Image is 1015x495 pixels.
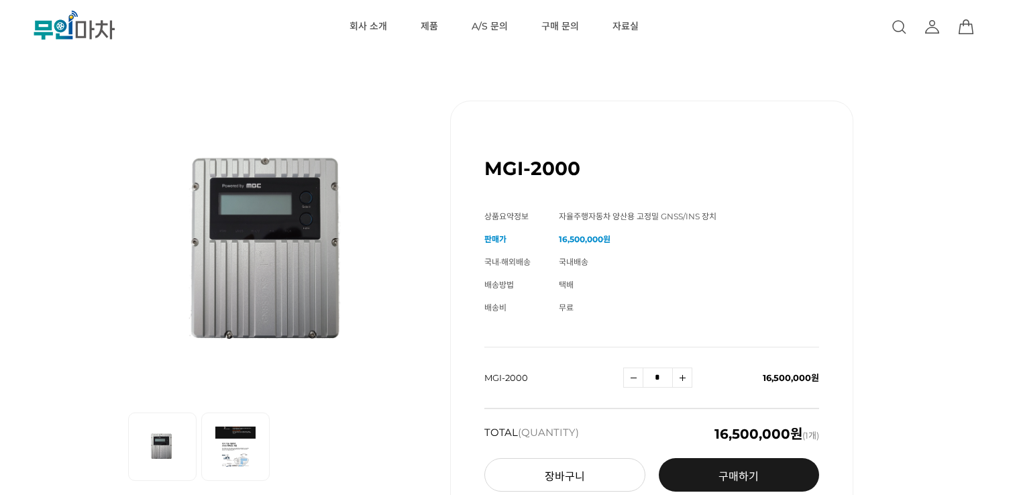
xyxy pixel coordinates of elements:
em: 16,500,000원 [714,426,802,442]
a: 구매하기 [659,458,820,492]
span: 무료 [559,302,574,313]
span: 자율주행자동차 양산용 고정밀 GNSS/INS 장치 [559,211,716,221]
button: 장바구니 [484,458,645,492]
span: 상품요약정보 [484,211,529,221]
span: 배송비 [484,302,506,313]
span: 국내·해외배송 [484,257,531,267]
span: (QUANTITY) [518,426,579,439]
strong: 16,500,000원 [559,234,610,244]
h1: MGI-2000 [484,157,580,180]
img: MGI-2000 [128,101,417,396]
span: 구매하기 [718,470,759,483]
a: 수량감소 [623,368,643,388]
span: 국내배송 [559,257,588,267]
span: 택배 [559,280,574,290]
span: (1개) [714,427,819,441]
a: 수량증가 [672,368,692,388]
span: 판매가 [484,234,506,244]
strong: TOTAL [484,427,579,441]
span: 배송방법 [484,280,514,290]
span: 16,500,000원 [763,372,819,383]
td: MGI-2000 [484,347,623,408]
